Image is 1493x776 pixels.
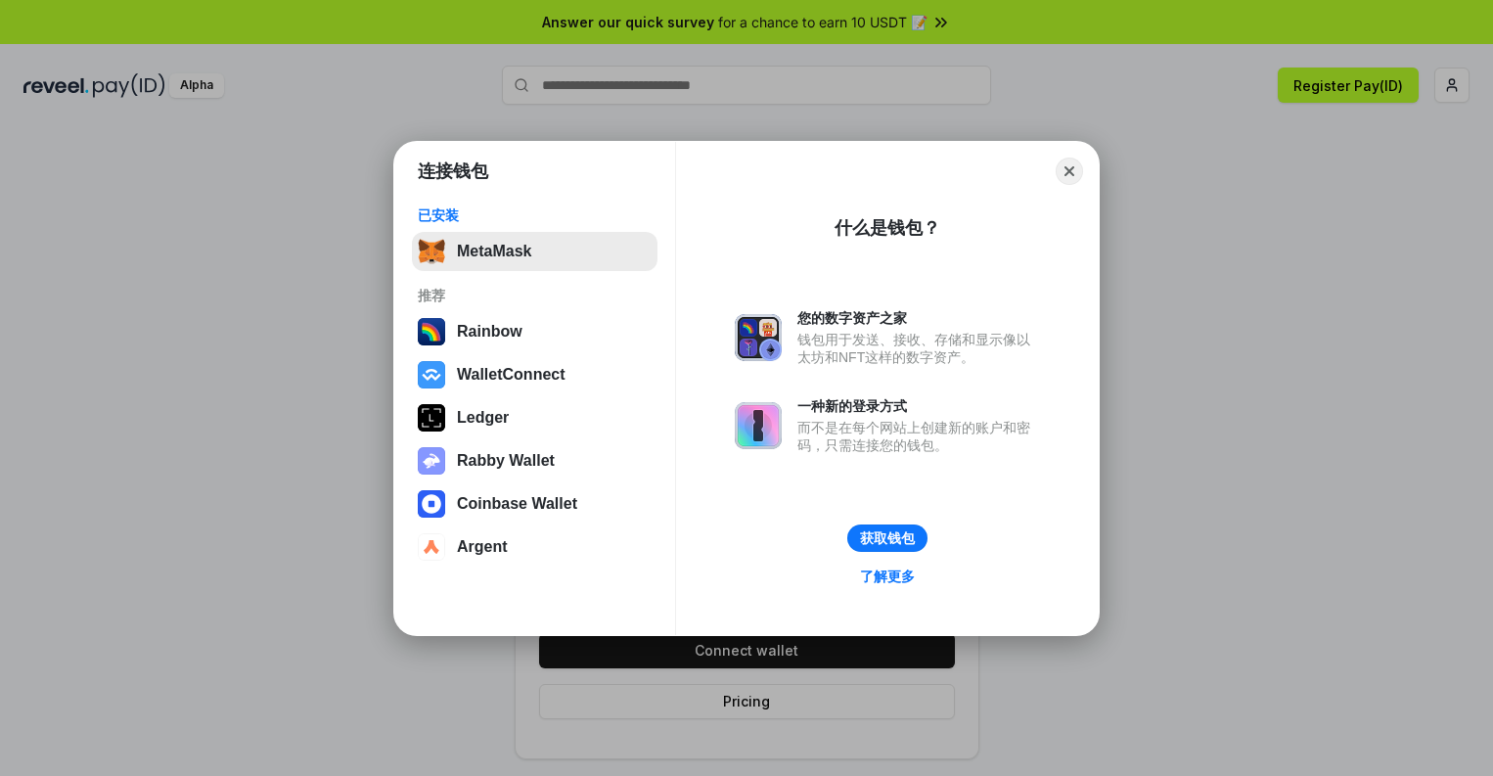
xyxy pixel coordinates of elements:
div: 推荐 [418,287,652,304]
button: Close [1056,158,1083,185]
div: 钱包用于发送、接收、存储和显示像以太坊和NFT这样的数字资产。 [797,331,1040,366]
img: svg+xml,%3Csvg%20width%3D%2228%22%20height%3D%2228%22%20viewBox%3D%220%200%2028%2028%22%20fill%3D... [418,490,445,518]
div: 获取钱包 [860,529,915,547]
div: Argent [457,538,508,556]
img: svg+xml,%3Csvg%20width%3D%2228%22%20height%3D%2228%22%20viewBox%3D%220%200%2028%2028%22%20fill%3D... [418,533,445,561]
img: svg+xml,%3Csvg%20width%3D%22120%22%20height%3D%22120%22%20viewBox%3D%220%200%20120%20120%22%20fil... [418,318,445,345]
div: 了解更多 [860,568,915,585]
button: Rainbow [412,312,657,351]
h1: 连接钱包 [418,160,488,183]
div: 一种新的登录方式 [797,397,1040,415]
img: svg+xml,%3Csvg%20width%3D%2228%22%20height%3D%2228%22%20viewBox%3D%220%200%2028%2028%22%20fill%3D... [418,361,445,388]
button: Coinbase Wallet [412,484,657,524]
div: Coinbase Wallet [457,495,577,513]
div: 您的数字资产之家 [797,309,1040,327]
div: Ledger [457,409,509,427]
div: MetaMask [457,243,531,260]
div: 什么是钱包？ [835,216,940,240]
a: 了解更多 [848,564,927,589]
img: svg+xml,%3Csvg%20xmlns%3D%22http%3A%2F%2Fwww.w3.org%2F2000%2Fsvg%22%20fill%3D%22none%22%20viewBox... [735,402,782,449]
div: Rabby Wallet [457,452,555,470]
div: 已安装 [418,206,652,224]
button: Rabby Wallet [412,441,657,480]
img: svg+xml,%3Csvg%20xmlns%3D%22http%3A%2F%2Fwww.w3.org%2F2000%2Fsvg%22%20width%3D%2228%22%20height%3... [418,404,445,432]
img: svg+xml,%3Csvg%20fill%3D%22none%22%20height%3D%2233%22%20viewBox%3D%220%200%2035%2033%22%20width%... [418,238,445,265]
button: 获取钱包 [847,525,927,552]
img: svg+xml,%3Csvg%20xmlns%3D%22http%3A%2F%2Fwww.w3.org%2F2000%2Fsvg%22%20fill%3D%22none%22%20viewBox... [735,314,782,361]
button: MetaMask [412,232,657,271]
div: WalletConnect [457,366,566,384]
div: 而不是在每个网站上创建新的账户和密码，只需连接您的钱包。 [797,419,1040,454]
button: WalletConnect [412,355,657,394]
img: svg+xml,%3Csvg%20xmlns%3D%22http%3A%2F%2Fwww.w3.org%2F2000%2Fsvg%22%20fill%3D%22none%22%20viewBox... [418,447,445,475]
button: Ledger [412,398,657,437]
div: Rainbow [457,323,522,341]
button: Argent [412,527,657,567]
